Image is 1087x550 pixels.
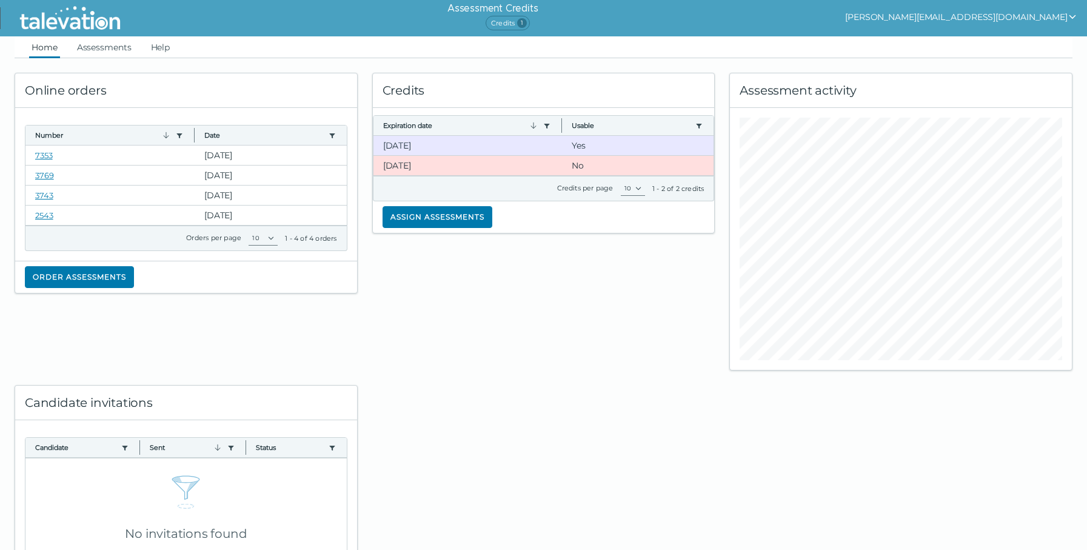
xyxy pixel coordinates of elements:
[517,18,527,28] span: 1
[486,16,530,30] span: Credits
[557,184,614,192] label: Credits per page
[15,73,357,108] div: Online orders
[730,73,1072,108] div: Assessment activity
[29,36,60,58] a: Home
[125,526,247,541] span: No invitations found
[195,186,347,205] clr-dg-cell: [DATE]
[572,121,691,130] button: Usable
[35,190,53,200] a: 3743
[136,434,144,460] button: Column resize handle
[35,210,53,220] a: 2543
[256,443,324,452] button: Status
[373,156,562,175] clr-dg-cell: [DATE]
[15,386,357,420] div: Candidate invitations
[845,10,1077,24] button: show user actions
[383,206,492,228] button: Assign assessments
[383,121,538,130] button: Expiration date
[652,184,704,193] div: 1 - 2 of 2 credits
[285,233,336,243] div: 1 - 4 of 4 orders
[204,130,324,140] button: Date
[149,36,173,58] a: Help
[373,73,715,108] div: Credits
[195,206,347,225] clr-dg-cell: [DATE]
[195,166,347,185] clr-dg-cell: [DATE]
[35,150,53,160] a: 7353
[373,136,562,155] clr-dg-cell: [DATE]
[562,136,714,155] clr-dg-cell: Yes
[35,443,116,452] button: Candidate
[35,170,54,180] a: 3769
[190,122,198,148] button: Column resize handle
[562,156,714,175] clr-dg-cell: No
[558,112,566,138] button: Column resize handle
[150,443,222,452] button: Sent
[186,233,241,242] label: Orders per page
[25,266,134,288] button: Order assessments
[15,3,125,33] img: Talevation_Logo_Transparent_white.png
[242,434,250,460] button: Column resize handle
[35,130,171,140] button: Number
[195,146,347,165] clr-dg-cell: [DATE]
[75,36,134,58] a: Assessments
[447,1,538,16] h6: Assessment Credits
